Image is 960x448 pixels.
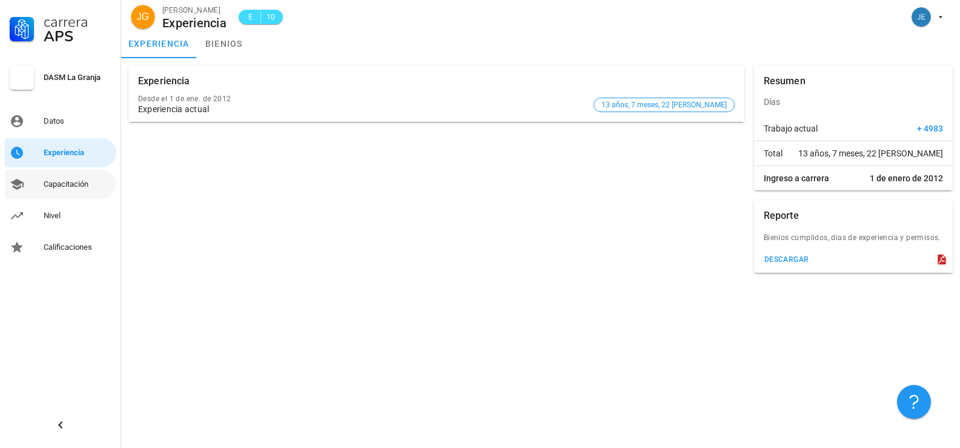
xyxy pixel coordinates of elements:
div: descargar [764,255,809,264]
a: Experiencia [5,138,116,167]
span: Ingreso a carrera [764,172,829,184]
a: Calificaciones [5,233,116,262]
span: 13 años, 7 meses, 22 [PERSON_NAME] [798,147,943,159]
span: JG [137,5,149,29]
div: Datos [44,116,111,126]
a: Nivel [5,201,116,230]
span: Total [764,147,783,159]
span: 1 de enero de 2012 [870,172,943,184]
span: 13 años, 7 meses, 22 [PERSON_NAME] [601,98,727,112]
div: Días [754,87,953,116]
div: Capacitación [44,179,111,189]
a: experiencia [121,29,197,58]
div: Calificaciones [44,242,111,252]
div: Experiencia [138,65,190,97]
div: Reporte [764,200,799,232]
span: E [246,11,256,23]
span: 10 [266,11,276,23]
div: Nivel [44,211,111,221]
a: bienios [197,29,251,58]
a: Datos [5,107,116,136]
div: Experiencia [162,16,227,30]
button: descargar [759,251,814,268]
a: Capacitación [5,170,116,199]
div: APS [44,29,111,44]
div: avatar [131,5,155,29]
div: Bienios cumplidos, dias de experiencia y permisos. [754,232,953,251]
div: Desde el 1 de ene. de 2012 [138,95,589,103]
span: + 4983 [917,122,943,135]
div: DASM La Granja [44,73,111,82]
div: [PERSON_NAME] [162,4,227,16]
div: Carrera [44,15,111,29]
div: Resumen [764,65,806,97]
div: avatar [912,7,931,27]
div: Experiencia [44,148,111,158]
div: Experiencia actual [138,104,589,115]
span: Trabajo actual [764,122,818,135]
